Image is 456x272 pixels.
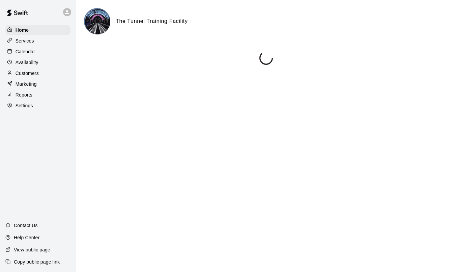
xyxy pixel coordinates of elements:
[5,101,70,111] a: Settings
[16,48,35,55] p: Calendar
[16,37,34,44] p: Services
[5,68,70,78] a: Customers
[16,91,32,98] p: Reports
[85,9,110,34] img: The Tunnel Training Facility logo
[16,81,37,87] p: Marketing
[16,27,29,33] p: Home
[14,246,50,253] p: View public page
[5,57,70,67] a: Availability
[5,25,70,35] a: Home
[5,36,70,46] a: Services
[14,222,38,229] p: Contact Us
[116,17,188,26] h6: The Tunnel Training Facility
[5,90,70,100] a: Reports
[16,102,33,109] p: Settings
[16,59,38,66] p: Availability
[5,79,70,89] a: Marketing
[14,234,39,241] p: Help Center
[16,70,39,77] p: Customers
[5,47,70,57] a: Calendar
[14,259,60,265] p: Copy public page link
